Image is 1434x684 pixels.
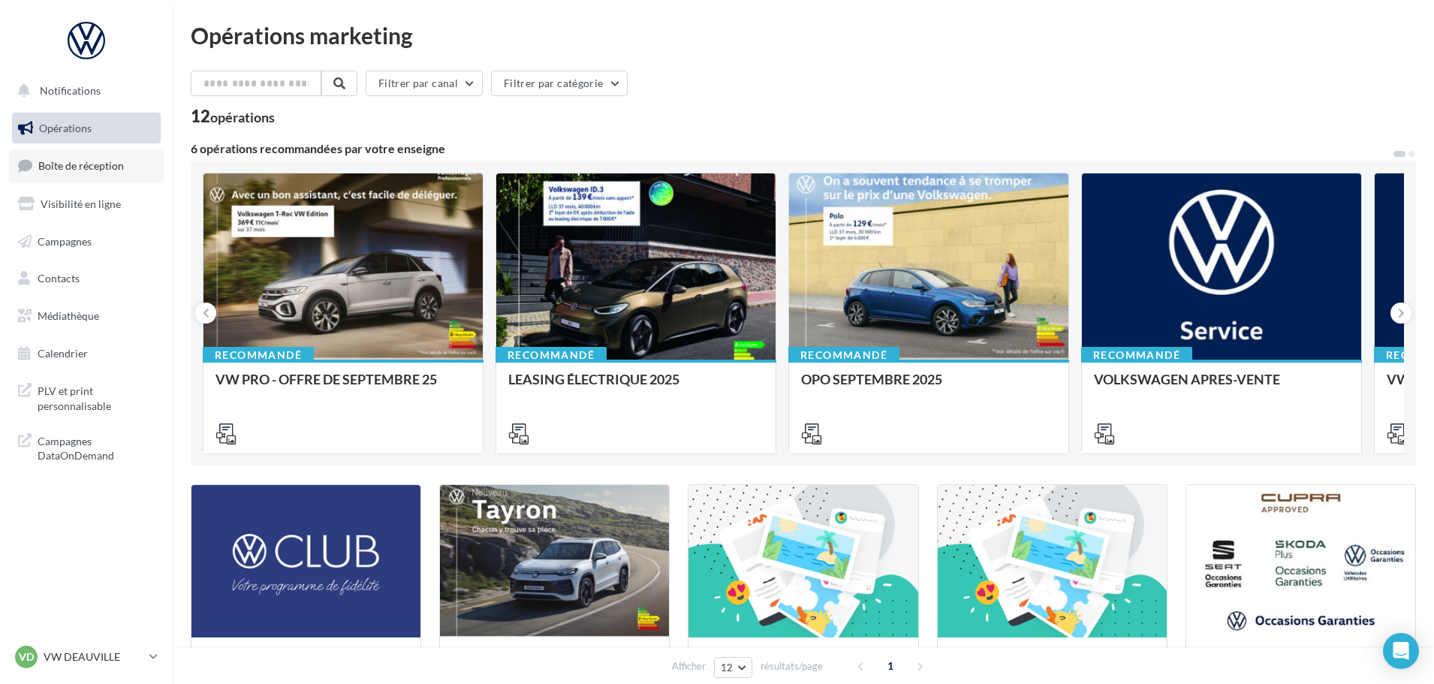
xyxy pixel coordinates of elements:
button: Filtrer par catégorie [491,71,628,96]
div: Opérations marketing [191,24,1416,47]
a: Contacts [9,263,164,294]
span: Opérations [39,122,92,134]
a: Boîte de réception [9,149,164,182]
button: 12 [714,657,752,678]
a: Campagnes DataOnDemand [9,425,164,469]
span: Notifications [40,84,101,97]
a: Opérations [9,113,164,144]
div: Recommandé [1081,347,1192,363]
a: VD VW DEAUVILLE [12,643,161,671]
span: Contacts [38,272,80,285]
span: Campagnes DataOnDemand [38,431,155,463]
div: OPO SEPTEMBRE 2025 [801,372,1056,402]
div: Recommandé [203,347,314,363]
a: Calendrier [9,338,164,369]
div: Recommandé [788,347,899,363]
div: Recommandé [496,347,607,363]
a: PLV et print personnalisable [9,375,164,419]
span: Médiathèque [38,309,99,322]
div: Open Intercom Messenger [1383,633,1419,669]
div: VOLKSWAGEN APRES-VENTE [1094,372,1349,402]
div: 12 [191,108,275,125]
button: Notifications [9,75,158,107]
div: 6 opérations recommandées par votre enseigne [191,143,1392,155]
a: Visibilité en ligne [9,188,164,220]
span: résultats/page [761,659,823,673]
div: LEASING ÉLECTRIQUE 2025 [508,372,764,402]
div: opérations [210,110,275,124]
span: Boîte de réception [38,159,124,172]
span: Afficher [672,659,706,673]
p: VW DEAUVILLE [44,649,143,664]
span: PLV et print personnalisable [38,381,155,413]
a: Campagnes [9,226,164,258]
span: Campagnes [38,234,92,247]
span: VD [19,649,34,664]
a: Médiathèque [9,300,164,332]
button: Filtrer par canal [366,71,483,96]
span: 1 [878,654,902,678]
span: Calendrier [38,347,88,360]
span: Visibilité en ligne [41,197,121,210]
span: 12 [721,661,734,673]
div: VW PRO - OFFRE DE SEPTEMBRE 25 [215,372,471,402]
